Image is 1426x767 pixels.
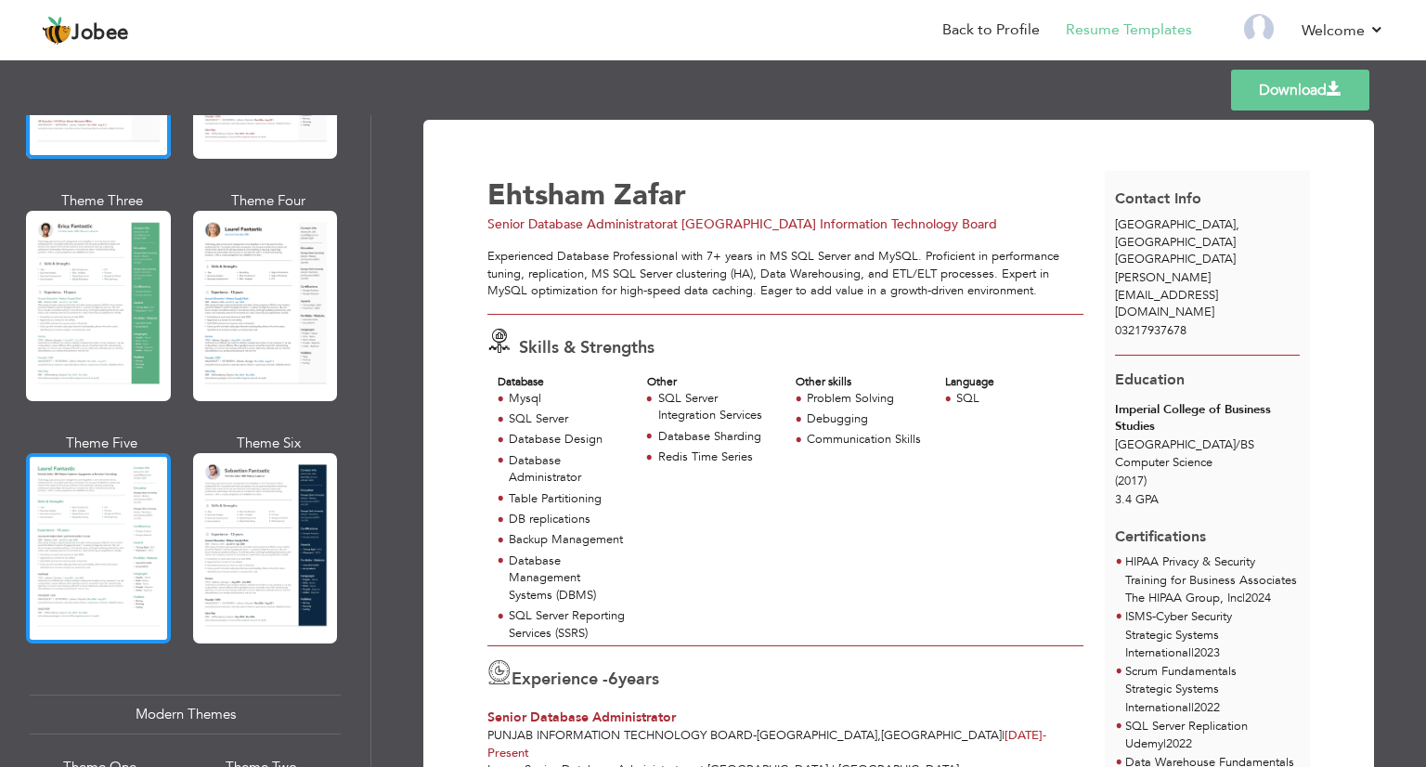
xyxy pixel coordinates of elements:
span: Zafar [614,175,686,214]
p: Udemy 2022 [1125,735,1300,754]
span: Experience - [512,668,608,691]
label: years [608,668,659,692]
span: | [1191,644,1194,661]
span: [PERSON_NAME][EMAIL_ADDRESS][DOMAIN_NAME] [1115,269,1218,320]
span: Senior Database Administrator [487,708,676,726]
span: [GEOGRAPHIC_DATA] [1115,251,1236,267]
div: Backup Management [509,531,626,549]
span: , [1236,216,1239,233]
div: Language [945,374,1073,390]
p: Strategic Systems International 2023 [1125,627,1300,664]
span: ISMS-Cyber Security [1125,608,1232,625]
img: Profile Img [1244,14,1274,44]
span: Scrum Fundamentals [1125,663,1237,680]
div: [GEOGRAPHIC_DATA] [1105,216,1311,268]
span: Present [487,727,1046,761]
div: Database Administrator [509,452,626,487]
p: Experienced Database Professional with 7+ years in MS SQL Server and MySQL. Proficient in perform... [487,248,1083,300]
div: Database Management Systems (DBMS) [509,552,626,604]
span: Certifications [1115,513,1206,548]
div: Database Sharding [658,428,775,446]
p: Strategic Systems International 2022 [1125,681,1300,718]
span: | [1163,735,1166,752]
div: Mysql [509,390,626,408]
span: 6 [608,668,618,691]
span: - [753,727,757,744]
div: Other [647,374,775,390]
span: Jobee [71,23,129,44]
span: 3.4 GPA [1115,491,1159,508]
a: Welcome [1302,19,1384,42]
span: | [1191,699,1194,716]
div: Redis Time Series [658,448,775,466]
span: | [1002,727,1005,744]
span: - [1043,727,1046,744]
span: [GEOGRAPHIC_DATA] [757,727,877,744]
span: at [GEOGRAPHIC_DATA] Information Technology Board [667,215,997,233]
span: / [1236,436,1240,453]
span: (2017) [1115,473,1147,489]
span: | [1242,590,1245,606]
span: [GEOGRAPHIC_DATA] BS Computer Science [1115,436,1254,471]
span: [GEOGRAPHIC_DATA] [1115,216,1236,233]
span: HIPAA Privacy & Security Training for Business Associates [1125,553,1297,589]
div: DB replications [509,511,626,528]
div: Modern Themes [30,695,341,734]
div: SQL [956,390,1073,408]
div: Theme Three [30,191,175,211]
div: Debugging [807,410,924,428]
div: Communication Skills [807,431,924,448]
div: Database Design [509,431,626,448]
div: Problem Solving [807,390,924,408]
div: SQL Server Integration Services [658,390,775,424]
img: jobee.io [42,16,71,45]
div: Other skills [796,374,924,390]
span: Punjab Information Technology Board [487,727,753,744]
span: Skills & Strengths [519,336,655,359]
a: Jobee [42,16,129,45]
span: , [877,727,881,744]
a: Back to Profile [942,19,1040,41]
p: The HIPAA Group, Inc 2024 [1125,590,1300,608]
a: Download [1231,70,1369,110]
div: Theme Six [197,434,342,453]
div: Table Partitioning [509,490,626,508]
div: Theme Five [30,434,175,453]
div: SQL Server Reporting Services (SSRS) [509,607,626,642]
span: Ehtsham [487,175,605,214]
span: Senior Database Administrator [487,215,667,233]
span: [GEOGRAPHIC_DATA] [881,727,1002,744]
span: Contact Info [1115,188,1201,209]
div: Database [498,374,626,390]
div: Imperial College of Business Studies [1115,401,1300,435]
span: 03217937678 [1115,322,1186,339]
span: Education [1115,370,1185,390]
div: SQL Server [509,410,626,428]
span: SQL Server Replication [1125,718,1248,734]
span: [DATE] [1005,727,1046,744]
div: Theme Four [197,191,342,211]
a: Resume Templates [1066,19,1192,41]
